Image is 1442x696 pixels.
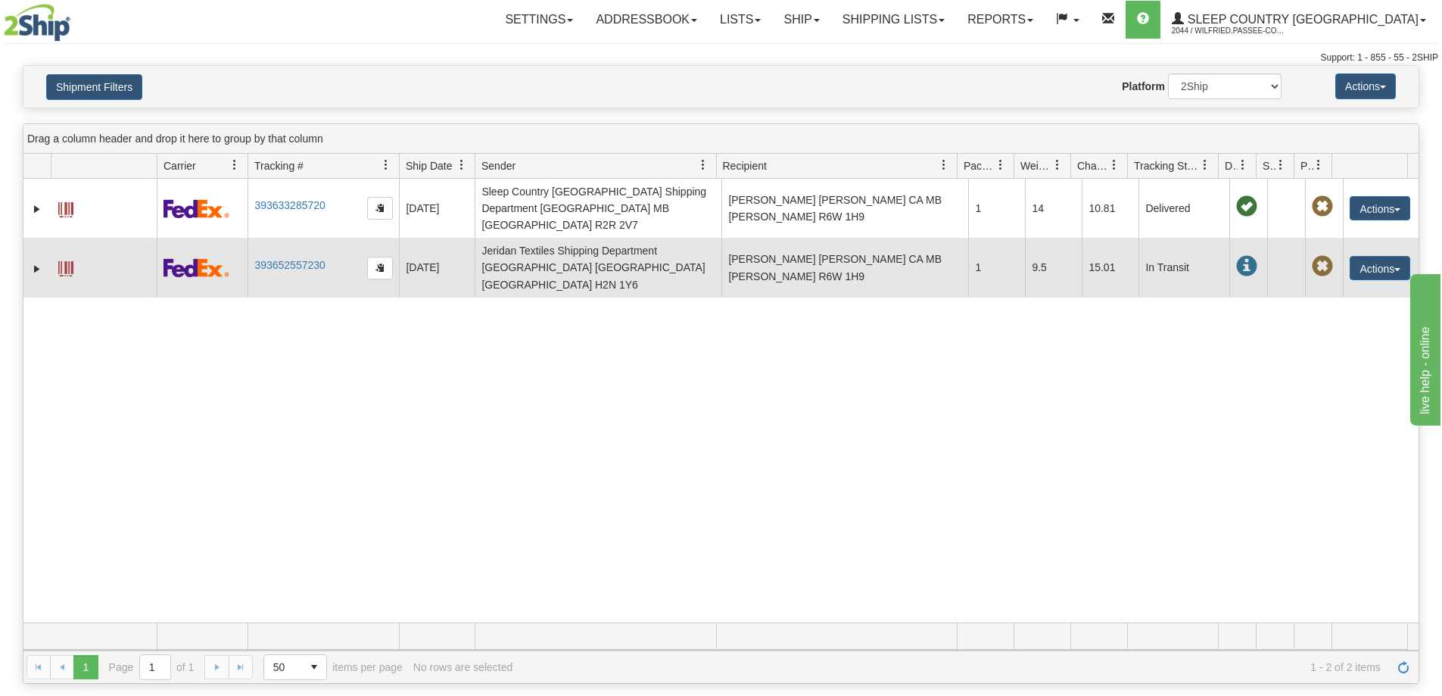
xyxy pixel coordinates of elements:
a: Tracking # filter column settings [373,152,399,178]
td: 1 [968,238,1025,297]
a: Weight filter column settings [1045,152,1070,178]
td: 9.5 [1025,238,1082,297]
div: grid grouping header [23,124,1419,154]
span: Page 1 [73,655,98,679]
label: Platform [1122,79,1165,94]
button: Copy to clipboard [367,197,393,220]
span: items per page [263,654,403,680]
a: Reports [956,1,1045,39]
a: Carrier filter column settings [222,152,248,178]
a: Settings [494,1,584,39]
span: Pickup Status [1300,158,1313,173]
span: Packages [964,158,995,173]
span: Sender [481,158,515,173]
a: 393633285720 [254,199,325,211]
td: 14 [1025,179,1082,238]
a: Lists [709,1,772,39]
td: In Transit [1138,238,1229,297]
td: 15.01 [1082,238,1138,297]
td: Sleep Country [GEOGRAPHIC_DATA] Shipping Department [GEOGRAPHIC_DATA] MB [GEOGRAPHIC_DATA] R2R 2V7 [475,179,721,238]
a: 393652557230 [254,259,325,271]
input: Page 1 [140,655,170,679]
a: Expand [30,201,45,217]
a: Charge filter column settings [1101,152,1127,178]
span: In Transit [1236,256,1257,277]
span: Carrier [164,158,196,173]
td: [DATE] [399,179,475,238]
td: Jeridan Textiles Shipping Department [GEOGRAPHIC_DATA] [GEOGRAPHIC_DATA] [GEOGRAPHIC_DATA] H2N 1Y6 [475,238,721,297]
a: Label [58,195,73,220]
img: 2 - FedEx Express® [164,199,229,218]
img: 2 - FedEx Express® [164,258,229,277]
span: Delivery Status [1225,158,1238,173]
td: [PERSON_NAME] [PERSON_NAME] CA MB [PERSON_NAME] R6W 1H9 [721,238,968,297]
a: Pickup Status filter column settings [1306,152,1331,178]
td: [PERSON_NAME] [PERSON_NAME] CA MB [PERSON_NAME] R6W 1H9 [721,179,968,238]
button: Actions [1350,256,1410,280]
span: Sleep Country [GEOGRAPHIC_DATA] [1184,13,1419,26]
span: select [302,655,326,679]
a: Expand [30,261,45,276]
span: Tracking Status [1134,158,1200,173]
span: Recipient [723,158,767,173]
span: Ship Date [406,158,452,173]
span: 2044 / Wilfried.Passee-Coutrin [1172,23,1285,39]
button: Copy to clipboard [367,257,393,279]
td: 10.81 [1082,179,1138,238]
span: Shipment Issues [1263,158,1275,173]
span: On time [1236,196,1257,217]
a: Label [58,254,73,279]
div: live help - online [11,9,140,27]
a: Ship Date filter column settings [449,152,475,178]
img: logo2044.jpg [4,4,70,42]
a: Refresh [1391,655,1416,679]
a: Packages filter column settings [988,152,1014,178]
a: Shipment Issues filter column settings [1268,152,1294,178]
a: Sleep Country [GEOGRAPHIC_DATA] 2044 / Wilfried.Passee-Coutrin [1160,1,1437,39]
button: Actions [1335,73,1396,99]
td: 1 [968,179,1025,238]
span: Page of 1 [109,654,195,680]
button: Shipment Filters [46,74,142,100]
a: Delivery Status filter column settings [1230,152,1256,178]
a: Addressbook [584,1,709,39]
span: 1 - 2 of 2 items [523,661,1381,673]
td: Delivered [1138,179,1229,238]
a: Tracking Status filter column settings [1192,152,1218,178]
span: Page sizes drop down [263,654,327,680]
div: Support: 1 - 855 - 55 - 2SHIP [4,51,1438,64]
span: Pickup Not Assigned [1312,256,1333,277]
a: Shipping lists [831,1,956,39]
a: Sender filter column settings [690,152,716,178]
span: 50 [273,660,293,675]
span: Pickup Not Assigned [1312,196,1333,217]
button: Actions [1350,196,1410,220]
td: [DATE] [399,238,475,297]
span: Weight [1020,158,1052,173]
span: Tracking # [254,158,304,173]
div: No rows are selected [413,661,513,673]
iframe: chat widget [1407,270,1440,425]
span: Charge [1077,158,1109,173]
a: Recipient filter column settings [931,152,957,178]
a: Ship [772,1,830,39]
